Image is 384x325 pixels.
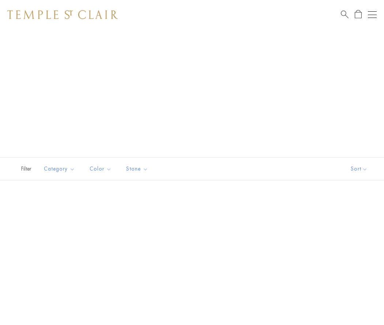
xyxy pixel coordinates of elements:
[38,161,80,177] button: Category
[123,164,154,173] span: Stone
[355,10,362,19] a: Open Shopping Bag
[334,158,384,180] button: Show sort by
[368,10,377,19] button: Open navigation
[40,164,80,173] span: Category
[341,10,349,19] a: Search
[84,161,117,177] button: Color
[121,161,154,177] button: Stone
[86,164,117,173] span: Color
[7,10,118,19] img: Temple St. Clair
